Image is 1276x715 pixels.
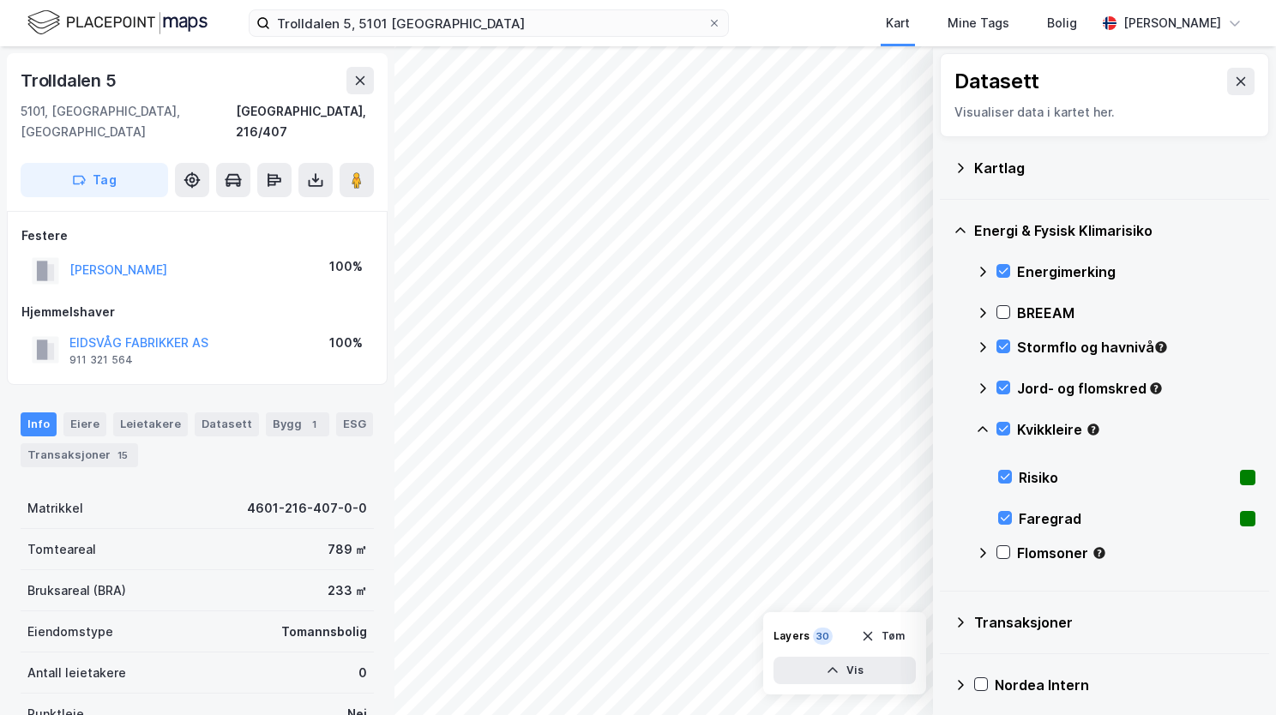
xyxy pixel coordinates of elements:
div: Antall leietakere [27,663,126,683]
input: Søk på adresse, matrikkel, gårdeiere, leietakere eller personer [270,10,707,36]
div: Tooltip anchor [1153,339,1169,355]
div: Tomannsbolig [281,622,367,642]
div: Jord- og flomskred [1017,378,1255,399]
div: Info [21,412,57,436]
div: 789 ㎡ [328,539,367,560]
div: Bygg [266,412,329,436]
div: Tooltip anchor [1086,422,1101,437]
div: 100% [329,333,363,353]
div: Energimerking [1017,261,1255,282]
img: logo.f888ab2527a4732fd821a326f86c7f29.svg [27,8,208,38]
div: Transaksjoner [974,612,1255,633]
div: Trolldalen 5 [21,67,120,94]
div: Eiendomstype [27,622,113,642]
div: Kvikkleire [1017,419,1255,440]
div: 911 321 564 [69,353,133,367]
div: 100% [329,256,363,277]
div: Tooltip anchor [1148,381,1164,396]
div: Transaksjoner [21,443,138,467]
button: Tag [21,163,168,197]
div: Tooltip anchor [1092,545,1107,561]
div: 15 [114,447,131,464]
div: 233 ㎡ [328,580,367,601]
div: Flomsoner [1017,543,1255,563]
div: Datasett [195,412,259,436]
div: Eiere [63,412,106,436]
div: 4601-216-407-0-0 [247,498,367,519]
div: 1 [305,416,322,433]
div: Visualiser data i kartet her. [954,102,1255,123]
div: Risiko [1019,467,1233,488]
div: Mine Tags [948,13,1009,33]
iframe: Chat Widget [1190,633,1276,715]
div: [PERSON_NAME] [1123,13,1221,33]
div: Tomteareal [27,539,96,560]
div: 0 [358,663,367,683]
div: Bolig [1047,13,1077,33]
div: Kart [886,13,910,33]
div: Layers [773,629,810,643]
div: Datasett [954,68,1039,95]
div: Stormflo og havnivå [1017,337,1255,357]
div: Energi & Fysisk Klimarisiko [974,220,1255,241]
div: Faregrad [1019,508,1233,529]
div: 5101, [GEOGRAPHIC_DATA], [GEOGRAPHIC_DATA] [21,101,236,142]
button: Tøm [850,622,916,650]
div: BREEAM [1017,303,1255,323]
div: 30 [813,628,833,645]
button: Vis [773,657,916,684]
div: Kartlag [974,158,1255,178]
div: Leietakere [113,412,188,436]
div: [GEOGRAPHIC_DATA], 216/407 [236,101,374,142]
div: ESG [336,412,373,436]
div: Matrikkel [27,498,83,519]
div: Bruksareal (BRA) [27,580,126,601]
div: Festere [21,225,373,246]
div: Hjemmelshaver [21,302,373,322]
div: Nordea Intern [995,675,1255,695]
